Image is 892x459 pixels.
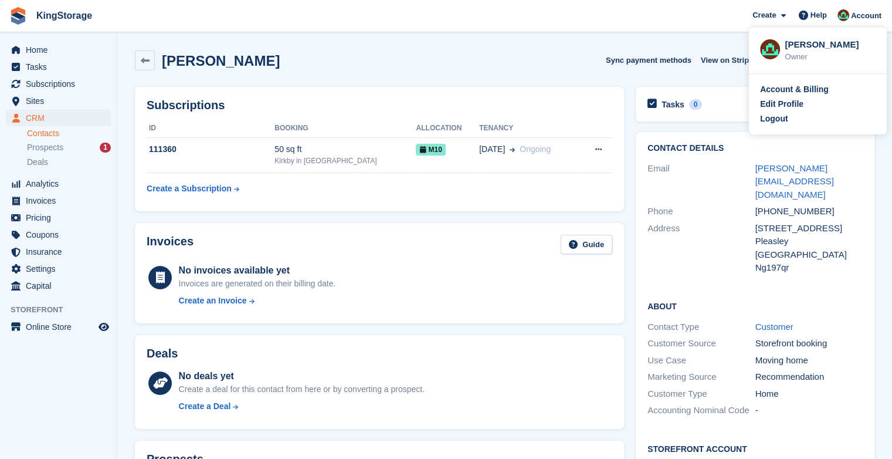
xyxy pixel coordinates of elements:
div: - [755,404,863,417]
div: Accounting Nominal Code [647,404,755,417]
div: Invoices are generated on their billing date. [179,278,336,290]
div: 0 [689,99,703,110]
a: menu [6,42,111,58]
div: No deals yet [179,369,425,383]
span: Invoices [26,193,96,209]
a: menu [6,193,111,209]
a: menu [6,76,111,92]
span: Analytics [26,176,96,192]
div: Phone [647,205,755,218]
a: Customer [755,322,793,332]
span: Help [810,9,827,21]
a: Preview store [97,320,111,334]
a: menu [6,319,111,335]
img: stora-icon-8386f47178a22dfd0bd8f6a31ec36ba5ce8667c1dd55bd0f319d3a0aa187defe.svg [9,7,27,25]
a: menu [6,244,111,260]
div: Create an Invoice [179,295,247,307]
span: M10 [416,144,445,156]
span: [DATE] [479,143,505,156]
div: [PERSON_NAME] [785,38,876,49]
a: Create a Subscription [147,178,239,200]
span: View on Stripe [701,55,753,66]
span: Create [752,9,776,21]
a: KingStorage [32,6,97,25]
a: Logout [760,113,876,125]
a: Prospects 1 [27,141,111,154]
div: 111360 [147,143,274,156]
div: Pleasley [755,235,863,248]
div: Create a Deal [179,400,231,413]
a: menu [6,110,111,126]
div: Use Case [647,354,755,367]
div: Contact Type [647,320,755,334]
span: CRM [26,110,96,126]
div: Owner [785,51,876,63]
a: menu [6,278,111,294]
div: Moving home [755,354,863,367]
h2: Storefront Account [647,443,863,454]
div: 1 [100,143,111,153]
button: Sync payment methods [606,50,691,70]
div: No invoices available yet [179,264,336,278]
span: Pricing [26,210,96,226]
div: Customer Type [647,387,755,401]
a: Account & Billing [760,83,876,96]
a: Create an Invoice [179,295,336,307]
a: menu [6,93,111,109]
a: menu [6,59,111,75]
div: Logout [760,113,788,125]
div: Marketing Source [647,370,755,384]
h2: About [647,300,863,312]
span: Tasks [26,59,96,75]
a: Edit Profile [760,98,876,110]
h2: [PERSON_NAME] [162,53,280,69]
div: Address [647,222,755,275]
img: John King [760,39,780,59]
div: Ng197qr [755,261,863,275]
h2: Contact Details [647,144,863,153]
div: Account & Billing [760,83,829,96]
span: Insurance [26,244,96,260]
a: menu [6,210,111,226]
div: Email [647,162,755,202]
span: Home [26,42,96,58]
h2: Deals [147,347,178,360]
th: Tenancy [479,119,578,138]
div: Create a deal for this contact from here or by converting a prospect. [179,383,425,396]
a: Guide [561,235,612,254]
span: Subscriptions [26,76,96,92]
a: View on Stripe [696,50,767,70]
span: Settings [26,261,96,277]
div: [GEOGRAPHIC_DATA] [755,248,863,262]
span: Capital [26,278,96,294]
span: Ongoing [520,144,551,154]
a: [PERSON_NAME][EMAIL_ADDRESS][DOMAIN_NAME] [755,163,834,200]
div: Storefront booking [755,337,863,350]
div: [STREET_ADDRESS] [755,222,863,235]
th: Allocation [416,119,479,138]
a: menu [6,227,111,243]
div: Home [755,387,863,401]
span: Coupons [26,227,96,243]
a: Create a Deal [179,400,425,413]
span: Prospects [27,142,63,153]
span: Online Store [26,319,96,335]
span: Account [851,10,881,22]
span: Sites [26,93,96,109]
img: John King [837,9,849,21]
span: Deals [27,157,48,168]
th: ID [147,119,274,138]
div: 50 sq ft [274,143,416,156]
span: Storefront [11,304,117,316]
th: Booking [274,119,416,138]
div: Create a Subscription [147,183,232,195]
a: Deals [27,156,111,168]
a: Contacts [27,128,111,139]
div: Recommendation [755,370,863,384]
a: menu [6,176,111,192]
a: menu [6,261,111,277]
div: [PHONE_NUMBER] [755,205,863,218]
div: Edit Profile [760,98,803,110]
div: Customer Source [647,337,755,350]
div: Kirkby in [GEOGRAPHIC_DATA] [274,156,416,166]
